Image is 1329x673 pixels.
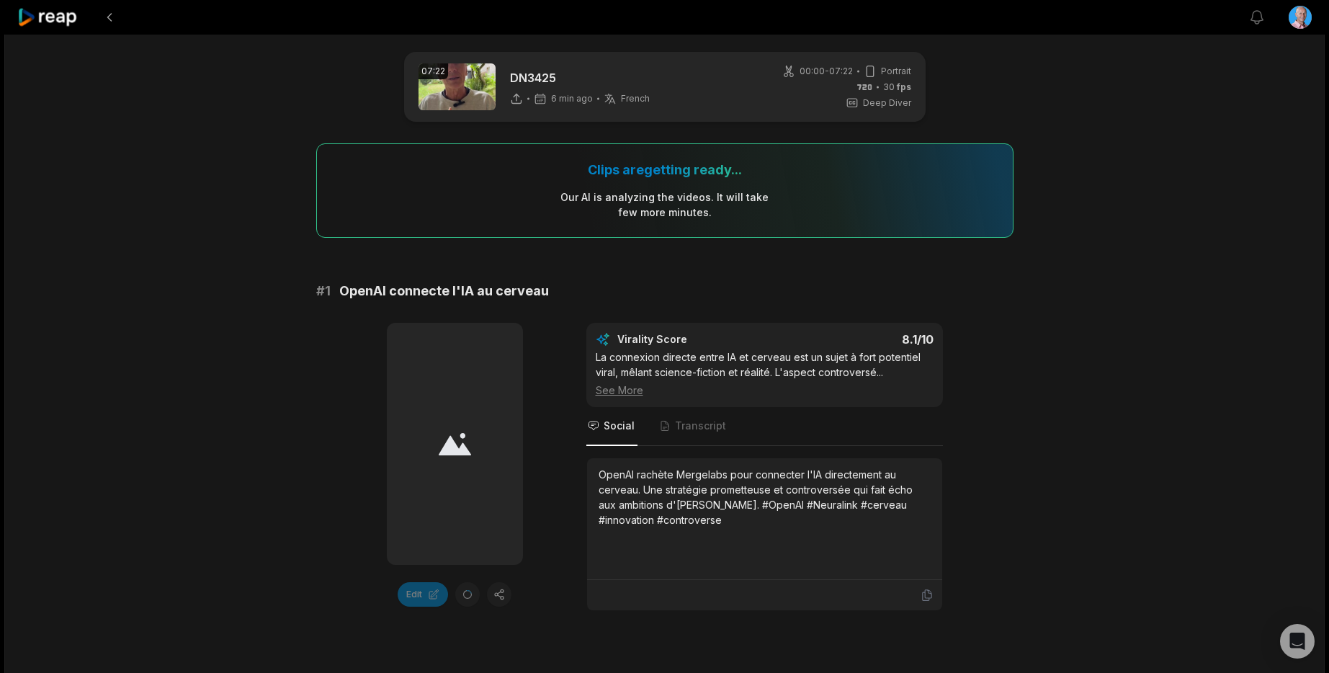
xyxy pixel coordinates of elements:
span: OpenAI connecte l'IA au cerveau [339,281,549,301]
button: Edit [398,582,448,607]
div: See More [596,383,934,398]
span: 6 min ago [551,93,593,104]
nav: Tabs [586,407,943,446]
span: Social [604,419,635,433]
div: Open Intercom Messenger [1280,624,1315,659]
span: 00:00 - 07:22 [800,65,853,78]
div: OpenAI rachète Mergelabs pour connecter l'IA directement au cerveau. Une stratégie prometteuse et... [599,467,931,527]
div: Virality Score [617,332,772,347]
div: La connexion directe entre IA et cerveau est un sujet à fort potentiel viral, mêlant science-fict... [596,349,934,398]
span: # 1 [316,281,331,301]
span: Portrait [881,65,911,78]
div: Clips are getting ready... [588,161,742,178]
span: fps [897,81,911,92]
div: 8.1 /10 [779,332,934,347]
span: Transcript [675,419,726,433]
span: French [621,93,650,104]
span: 30 [883,81,911,94]
div: 07:22 [419,63,448,79]
div: Our AI is analyzing the video s . It will take few more minutes. [560,190,769,220]
p: DN3425 [510,69,650,86]
span: Deep Diver [863,97,911,110]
